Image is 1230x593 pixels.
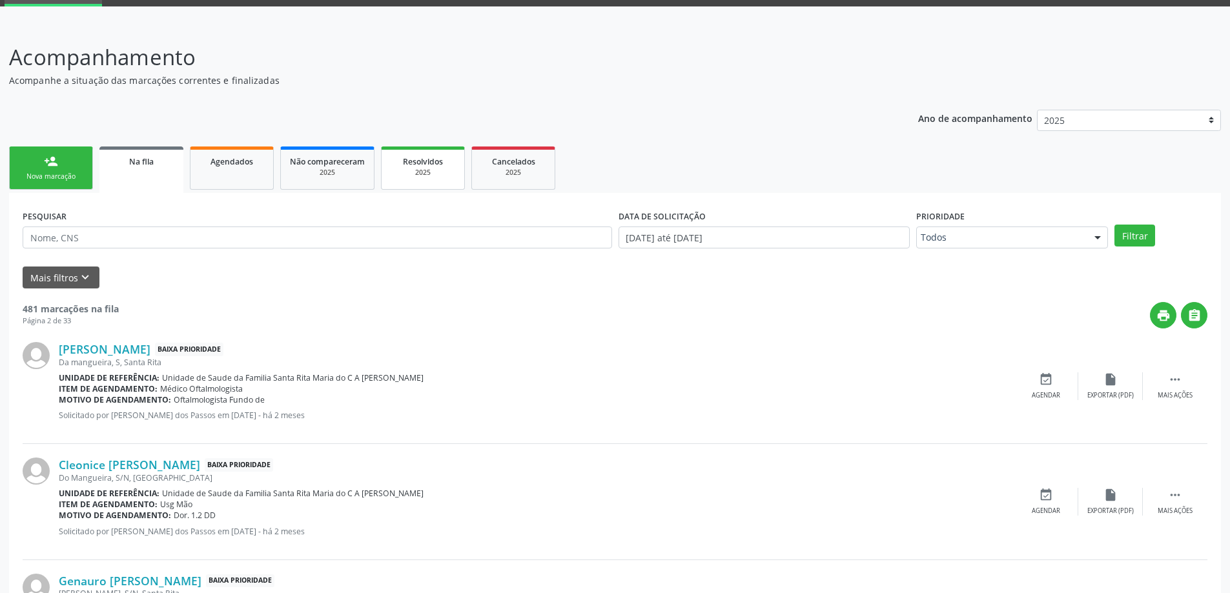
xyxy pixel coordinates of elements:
p: Ano de acompanhamento [918,110,1032,126]
i:  [1168,372,1182,387]
div: 2025 [290,168,365,177]
div: Agendar [1032,391,1060,400]
span: Baixa Prioridade [155,343,223,356]
span: Baixa Prioridade [206,574,274,588]
div: Agendar [1032,507,1060,516]
p: Solicitado por [PERSON_NAME] dos Passos em [DATE] - há 2 meses [59,526,1014,537]
button: Filtrar [1114,225,1155,246]
span: Cancelados [492,156,535,167]
i: insert_drive_file [1103,372,1118,387]
span: Oftalmologista Fundo de [174,394,265,405]
div: Mais ações [1158,391,1193,400]
input: Nome, CNS [23,226,612,248]
span: Unidade de Saude da Familia Santa Rita Maria do C A [PERSON_NAME] [162,372,424,383]
span: Médico Oftalmologista [160,383,243,394]
p: Solicitado por [PERSON_NAME] dos Passos em [DATE] - há 2 meses [59,410,1014,421]
label: Prioridade [916,206,965,226]
i: insert_drive_file [1103,488,1118,502]
b: Item de agendamento: [59,383,158,394]
div: Página 2 de 33 [23,316,119,327]
button: print [1150,302,1176,328]
b: Item de agendamento: [59,499,158,510]
b: Unidade de referência: [59,488,159,499]
input: Selecione um intervalo [619,226,910,248]
span: Na fila [129,156,154,167]
i: event_available [1039,488,1053,502]
div: 2025 [481,168,546,177]
i: keyboard_arrow_down [78,270,92,285]
span: Dor. 1.2 DD [174,510,216,521]
span: Resolvidos [403,156,443,167]
button: Mais filtroskeyboard_arrow_down [23,266,99,289]
span: Unidade de Saude da Familia Santa Rita Maria do C A [PERSON_NAME] [162,488,424,499]
strong: 481 marcações na fila [23,303,119,315]
span: Baixa Prioridade [205,458,273,472]
i: event_available [1039,372,1053,387]
span: Agendados [210,156,253,167]
i:  [1187,308,1202,323]
div: person_add [44,154,58,168]
b: Motivo de agendamento: [59,394,171,405]
label: DATA DE SOLICITAÇÃO [619,206,706,226]
b: Motivo de agendamento: [59,510,171,521]
span: Não compareceram [290,156,365,167]
i: print [1156,308,1171,323]
b: Unidade de referência: [59,372,159,383]
p: Acompanhe a situação das marcações correntes e finalizadas [9,74,857,87]
div: Nova marcação [19,172,83,181]
div: Exportar (PDF) [1087,391,1134,400]
button:  [1181,302,1207,328]
p: Acompanhamento [9,41,857,74]
img: img [23,342,50,369]
label: PESQUISAR [23,206,67,226]
a: [PERSON_NAME] [59,342,150,356]
i:  [1168,488,1182,502]
a: Genauro [PERSON_NAME] [59,574,201,588]
a: Cleonice [PERSON_NAME] [59,457,200,472]
div: Exportar (PDF) [1087,507,1134,516]
div: Mais ações [1158,507,1193,516]
div: 2025 [391,168,455,177]
div: Da mangueira, S, Santa Rita [59,357,1014,368]
span: Usg Mão [160,499,192,510]
img: img [23,457,50,485]
div: Do Mangueira, S/N, [GEOGRAPHIC_DATA] [59,472,1014,483]
span: Todos [921,231,1081,244]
